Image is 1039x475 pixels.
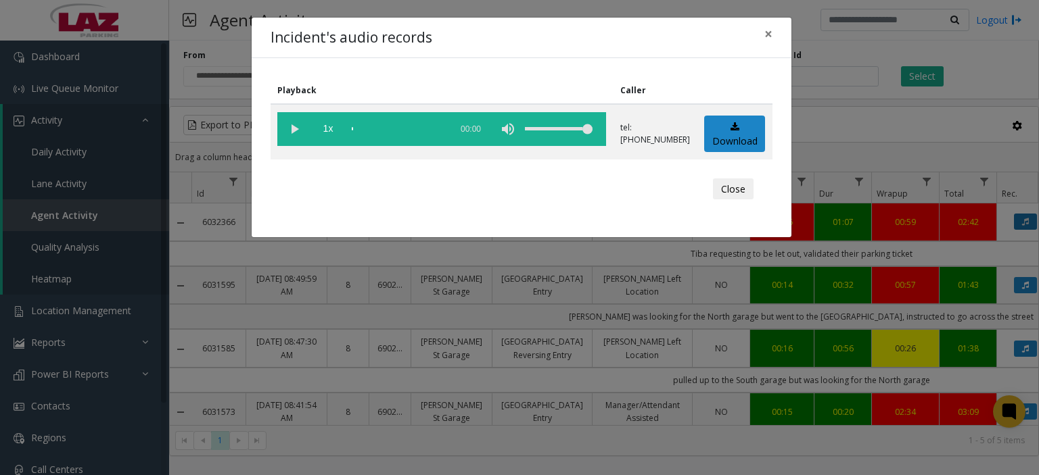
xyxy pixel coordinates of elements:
span: × [764,24,772,43]
div: scrub bar [352,112,444,146]
th: Caller [614,77,697,104]
button: Close [755,18,782,51]
span: playback speed button [311,112,345,146]
h4: Incident's audio records [271,27,432,49]
div: volume level [525,112,593,146]
a: Download [704,116,765,153]
th: Playback [271,77,614,104]
button: Close [713,178,754,200]
p: tel:[PHONE_NUMBER] [620,122,690,146]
